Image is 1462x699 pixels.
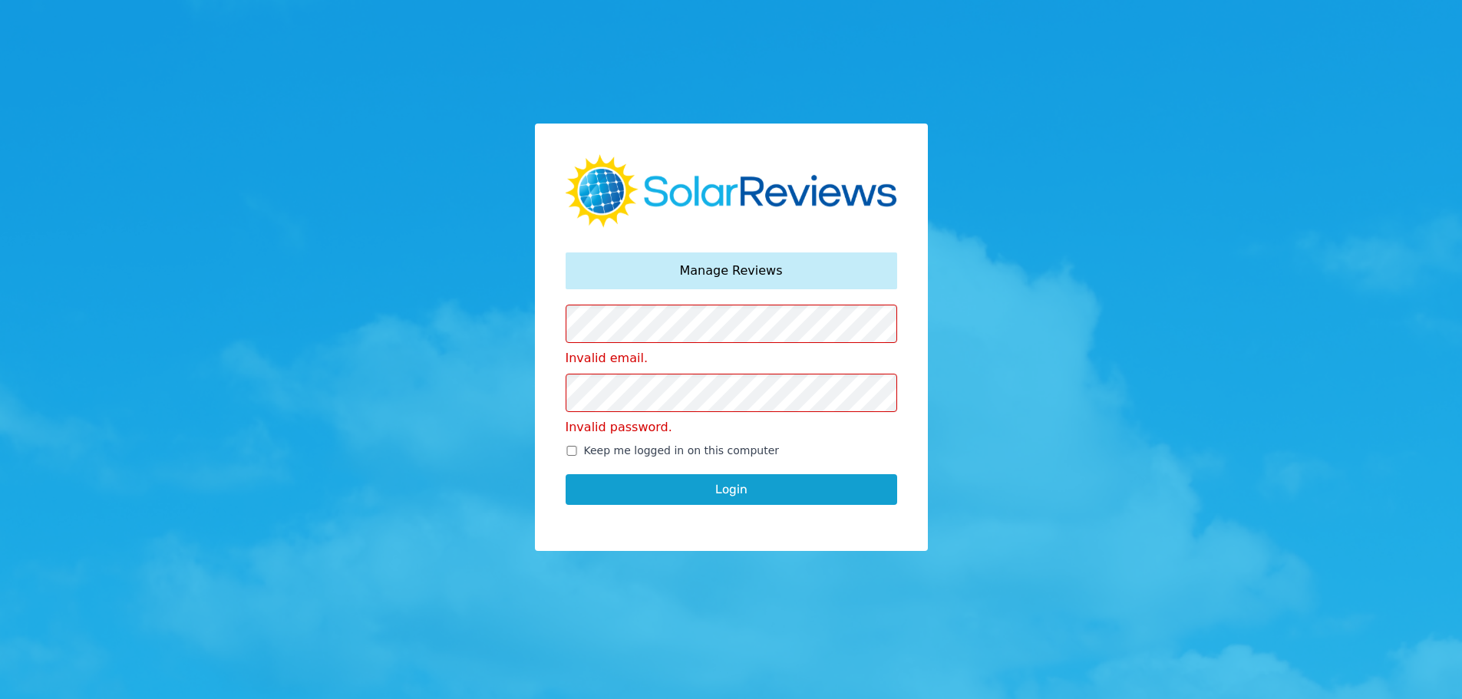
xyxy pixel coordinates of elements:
input: Invalid password. [566,374,897,412]
span: Keep me logged in on this computer [584,443,780,459]
p: Invalid password. [566,418,897,437]
input: Keep me logged in on this computer [566,446,578,456]
input: Invalid email. [566,305,897,343]
p: Manage Reviews [679,262,782,280]
button: Login [566,474,897,505]
p: Invalid email. [566,349,897,368]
